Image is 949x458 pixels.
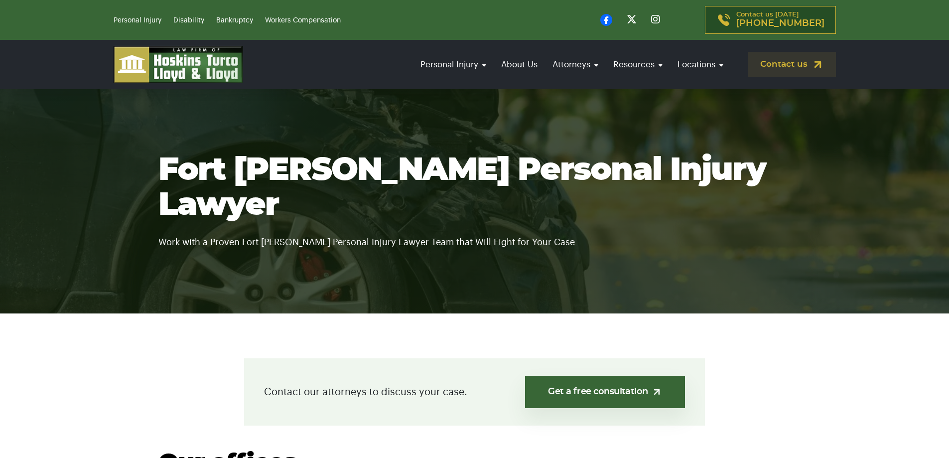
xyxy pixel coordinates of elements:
img: arrow-up-right-light.svg [652,387,662,397]
p: Contact us [DATE] [736,11,824,28]
a: Locations [673,50,728,79]
a: Contact us [748,52,836,77]
a: Personal Injury [415,50,491,79]
a: Personal Injury [114,17,161,24]
span: Fort [PERSON_NAME] Personal Injury Lawyer [158,154,766,221]
a: Disability [173,17,204,24]
a: Resources [608,50,668,79]
a: Workers Compensation [265,17,341,24]
a: Contact us [DATE][PHONE_NUMBER] [705,6,836,34]
a: Bankruptcy [216,17,253,24]
span: [PHONE_NUMBER] [736,18,824,28]
div: Contact our attorneys to discuss your case. [244,358,705,426]
a: Get a free consultation [525,376,685,408]
p: Work with a Proven Fort [PERSON_NAME] Personal Injury Lawyer Team that Will Fight for Your Case [158,223,791,250]
a: About Us [496,50,542,79]
a: Attorneys [547,50,603,79]
img: logo [114,46,243,83]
